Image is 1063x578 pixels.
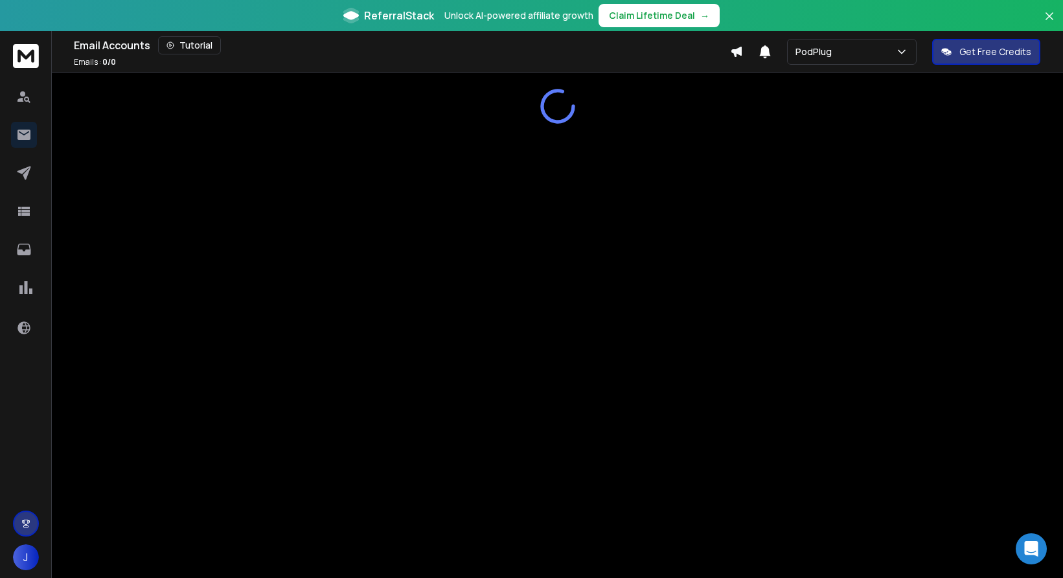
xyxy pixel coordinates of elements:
[74,36,730,54] div: Email Accounts
[13,544,39,570] button: J
[158,36,221,54] button: Tutorial
[959,45,1031,58] p: Get Free Credits
[444,9,593,22] p: Unlock AI-powered affiliate growth
[1041,8,1058,39] button: Close banner
[102,56,116,67] span: 0 / 0
[795,45,837,58] p: PodPlug
[700,9,709,22] span: →
[74,57,116,67] p: Emails :
[599,4,720,27] button: Claim Lifetime Deal→
[1016,533,1047,564] div: Open Intercom Messenger
[364,8,434,23] span: ReferralStack
[932,39,1040,65] button: Get Free Credits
